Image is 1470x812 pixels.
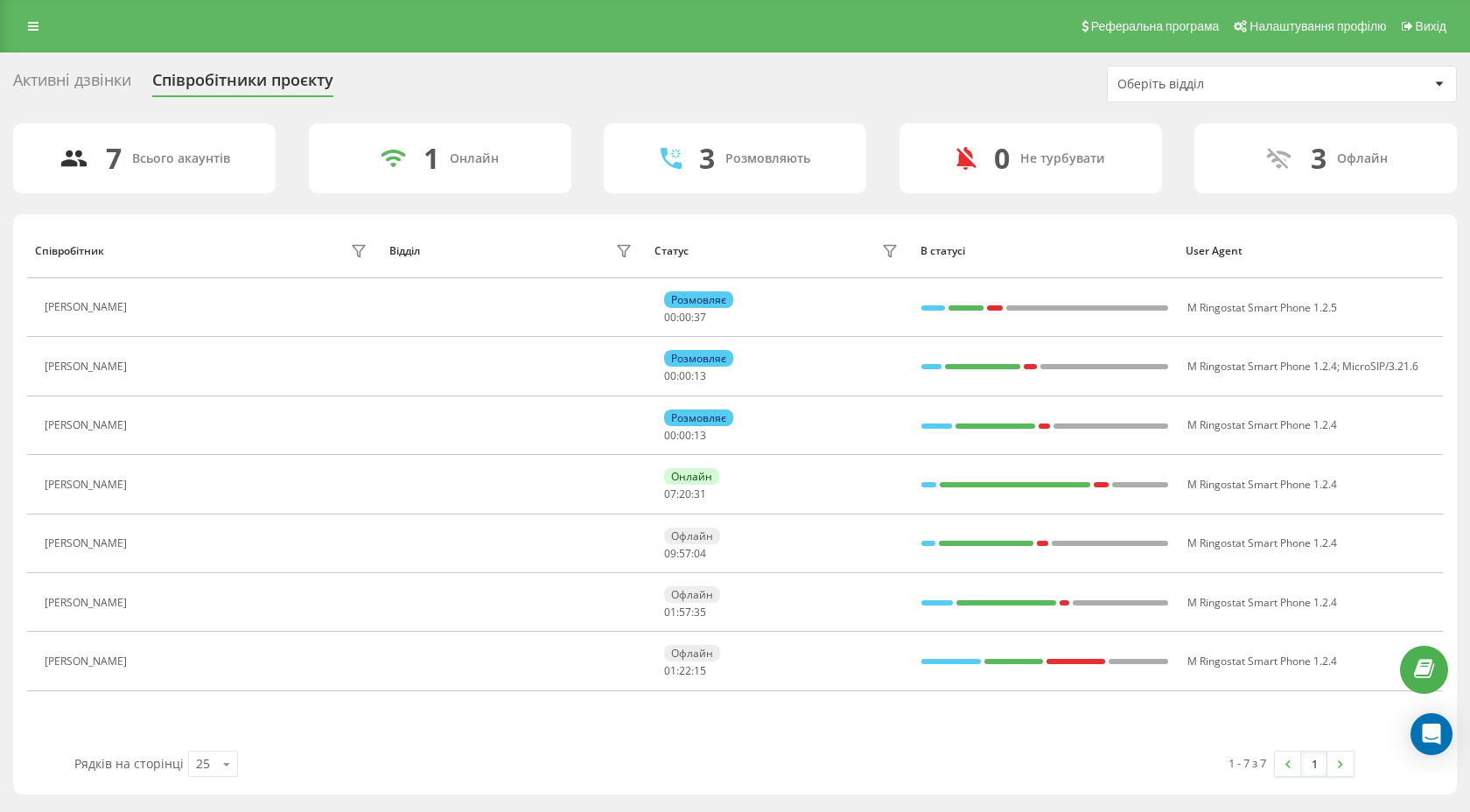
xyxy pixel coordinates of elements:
div: Розмовляють [725,151,810,166]
span: M Ringostat Smart Phone 1.2.4 [1187,477,1337,492]
div: Онлайн [450,151,499,166]
div: [PERSON_NAME] [45,301,131,313]
span: MicroSIP/3.21.6 [1342,359,1418,374]
div: : : [664,370,706,382]
span: 00 [664,310,676,325]
span: M Ringostat Smart Phone 1.2.4 [1187,595,1337,610]
span: 22 [679,663,691,678]
div: : : [664,606,706,619]
div: Співробітники проєкту [152,71,333,98]
div: Open Intercom Messenger [1410,713,1452,755]
span: Реферальна програма [1091,19,1220,33]
div: : : [664,548,706,560]
span: Вихід [1416,19,1446,33]
span: 00 [664,428,676,443]
div: 7 [106,142,122,175]
div: Всього акаунтів [132,151,230,166]
span: 15 [694,663,706,678]
div: 1 [423,142,439,175]
span: M Ringostat Smart Phone 1.2.4 [1187,535,1337,550]
div: : : [664,488,706,500]
span: 20 [679,486,691,501]
span: M Ringostat Smart Phone 1.2.4 [1187,417,1337,432]
span: 01 [664,663,676,678]
span: 31 [694,486,706,501]
span: 00 [679,368,691,383]
div: Розмовляє [664,350,733,367]
span: 13 [694,428,706,443]
div: Розмовляє [664,291,733,308]
div: Розмовляє [664,409,733,426]
span: 00 [679,428,691,443]
div: : : [664,311,706,324]
div: В статусі [920,245,1170,257]
span: 57 [679,546,691,561]
span: 07 [664,486,676,501]
span: Налаштування профілю [1249,19,1386,33]
div: Відділ [389,245,420,257]
div: 3 [1311,142,1326,175]
div: : : [664,665,706,677]
div: 1 - 7 з 7 [1228,754,1266,772]
span: Рядків на сторінці [74,755,184,772]
span: 37 [694,310,706,325]
span: M Ringostat Smart Phone 1.2.4 [1187,654,1337,668]
div: 0 [994,142,1010,175]
div: Статус [654,245,689,257]
div: [PERSON_NAME] [45,360,131,373]
span: M Ringostat Smart Phone 1.2.4 [1187,359,1337,374]
div: 3 [699,142,715,175]
span: 00 [664,368,676,383]
div: Офлайн [664,586,720,603]
div: User Agent [1186,245,1435,257]
span: 09 [664,546,676,561]
div: Оберіть відділ [1117,77,1326,92]
span: 04 [694,546,706,561]
div: [PERSON_NAME] [45,597,131,609]
div: Офлайн [664,645,720,661]
a: 1 [1301,752,1327,776]
span: 13 [694,368,706,383]
div: Офлайн [664,528,720,544]
span: 01 [664,605,676,619]
div: [PERSON_NAME] [45,419,131,431]
div: 25 [196,755,210,773]
div: [PERSON_NAME] [45,655,131,668]
span: M Ringostat Smart Phone 1.2.5 [1187,300,1337,315]
div: Офлайн [1337,151,1388,166]
span: 57 [679,605,691,619]
div: [PERSON_NAME] [45,479,131,491]
div: Онлайн [664,468,719,485]
div: [PERSON_NAME] [45,537,131,549]
span: 00 [679,310,691,325]
div: : : [664,430,706,442]
div: Співробітник [35,245,104,257]
span: 35 [694,605,706,619]
div: Активні дзвінки [13,71,131,98]
div: Не турбувати [1020,151,1105,166]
